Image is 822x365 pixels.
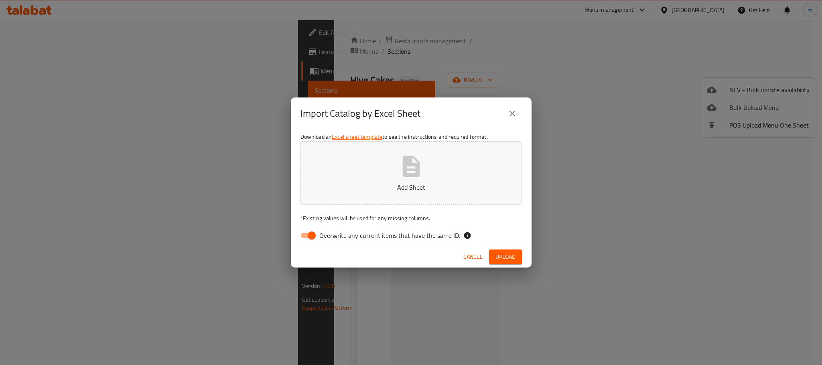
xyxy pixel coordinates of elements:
button: Upload [489,249,522,264]
p: Existing values will be used for any missing columns. [300,214,522,222]
span: Upload [495,252,516,262]
p: Add Sheet [313,182,509,192]
span: Cancel [463,252,483,262]
a: Excel sheet template [332,132,382,142]
svg: If the overwrite option isn't selected, then the items that match an existing ID will be ignored ... [463,231,471,239]
button: Add Sheet [300,141,522,205]
span: Overwrite any current items that have the same ID. [319,231,460,240]
button: close [503,104,522,123]
h2: Import Catalog by Excel Sheet [300,107,420,120]
button: Cancel [460,249,486,264]
div: Download an to see the instructions and required format. [291,130,532,246]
